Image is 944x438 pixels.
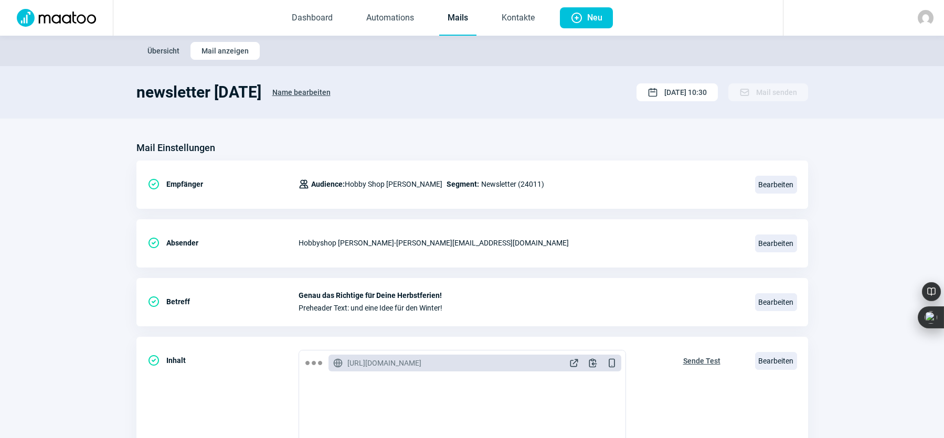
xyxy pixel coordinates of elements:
span: Übersicht [147,42,179,59]
span: Preheader Text: und eine Idee für den Winter! [299,304,743,312]
span: Bearbeiten [755,176,797,194]
span: Segment: [447,178,479,190]
div: Inhalt [147,350,299,371]
button: Mail senden [728,83,808,101]
span: Bearbeiten [755,293,797,311]
button: Übersicht [136,42,190,60]
span: Mail senden [756,84,797,101]
div: Hobbyshop [PERSON_NAME] - [PERSON_NAME][EMAIL_ADDRESS][DOMAIN_NAME] [299,232,743,253]
span: Name bearbeiten [272,84,331,101]
button: Name bearbeiten [261,83,342,102]
div: Absender [147,232,299,253]
span: Audience: [311,180,345,188]
a: Automations [358,1,422,36]
div: Betreff [147,291,299,312]
img: avatar [918,10,934,26]
span: Genau das Richtige für Deine Herbstferien! [299,291,743,300]
span: Hobby Shop [PERSON_NAME] [311,178,442,190]
span: Mail anzeigen [201,42,249,59]
div: Empfänger [147,174,299,195]
a: Mails [439,1,476,36]
h1: newsletter [DATE] [136,83,261,102]
a: Dashboard [283,1,341,36]
span: Bearbeiten [755,352,797,370]
span: Bearbeiten [755,234,797,252]
h3: Mail Einstellungen [136,140,215,156]
button: Sende Test [672,350,731,370]
button: Mail anzeigen [190,42,260,60]
button: [DATE] 10:30 [637,83,718,101]
span: [URL][DOMAIN_NAME] [347,358,421,368]
span: Neu [587,7,602,28]
img: Logo [10,9,102,27]
span: [DATE] 10:30 [664,84,707,101]
button: Neu [560,7,613,28]
a: Kontakte [493,1,543,36]
span: Sende Test [683,352,720,369]
div: Newsletter (24011) [299,174,544,195]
